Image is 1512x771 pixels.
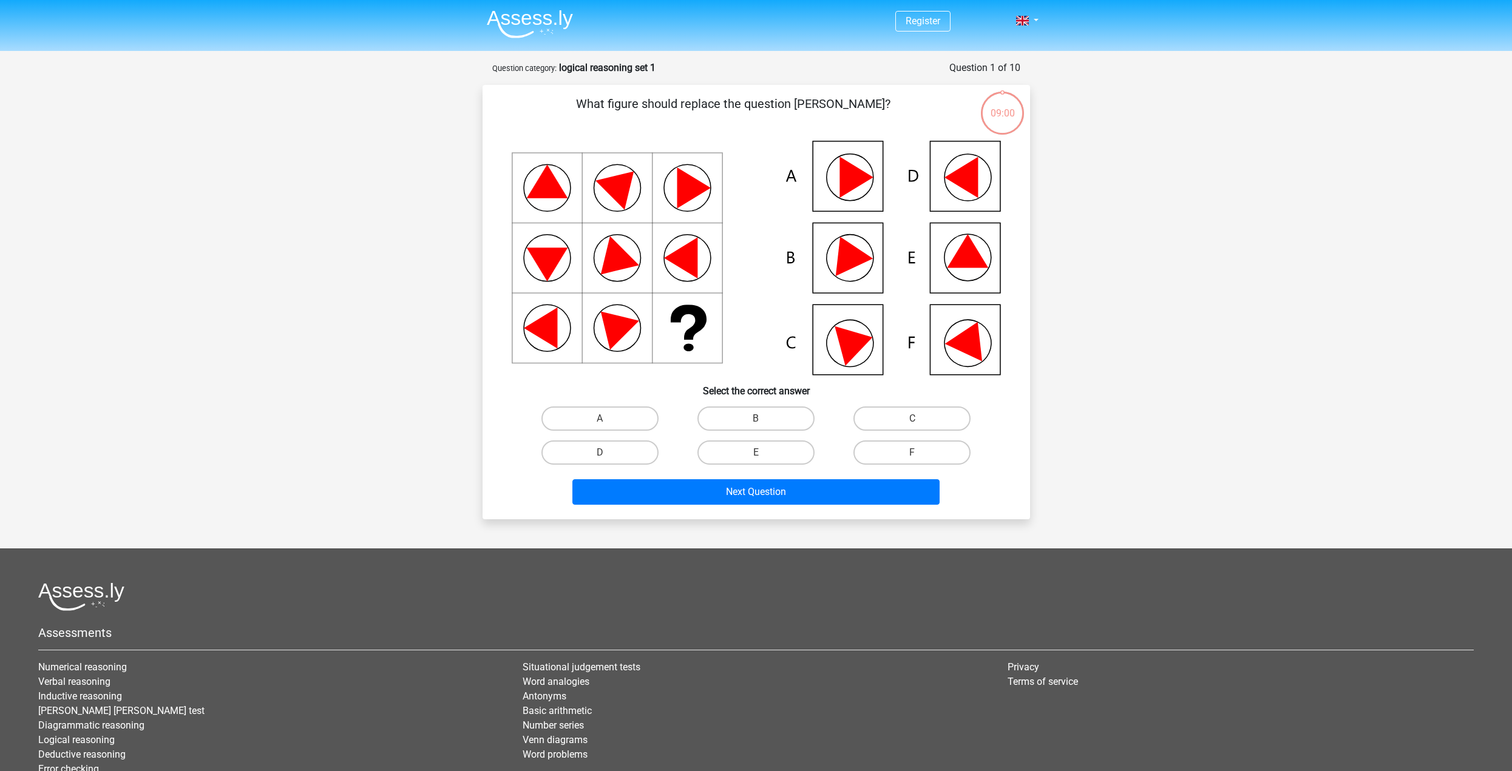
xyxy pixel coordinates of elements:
[1008,661,1039,673] a: Privacy
[38,661,127,673] a: Numerical reasoning
[523,661,640,673] a: Situational judgement tests
[949,61,1020,75] div: Question 1 of 10
[523,734,588,746] a: Venn diagrams
[523,719,584,731] a: Number series
[38,749,126,760] a: Deductive reasoning
[38,690,122,702] a: Inductive reasoning
[487,10,573,38] img: Assessly
[853,406,971,431] label: C
[38,582,124,611] img: Assessly logo
[38,719,144,731] a: Diagrammatic reasoning
[559,62,656,73] strong: logical reasoning set 1
[38,676,110,687] a: Verbal reasoning
[523,749,588,760] a: Word problems
[697,406,815,431] label: B
[492,64,557,73] small: Question category:
[697,440,815,465] label: E
[38,705,205,716] a: [PERSON_NAME] [PERSON_NAME] test
[541,406,659,431] label: A
[523,676,589,687] a: Word analogies
[523,705,592,716] a: Basic arithmetic
[853,440,971,465] label: F
[502,95,965,131] p: What figure should replace the question [PERSON_NAME]?
[38,734,115,746] a: Logical reasoning
[502,375,1011,397] h6: Select the correct answer
[980,90,1025,121] div: 09:00
[523,690,566,702] a: Antonyms
[541,440,659,465] label: D
[1008,676,1078,687] a: Terms of service
[906,15,940,27] a: Register
[572,479,940,505] button: Next Question
[38,625,1474,640] h5: Assessments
